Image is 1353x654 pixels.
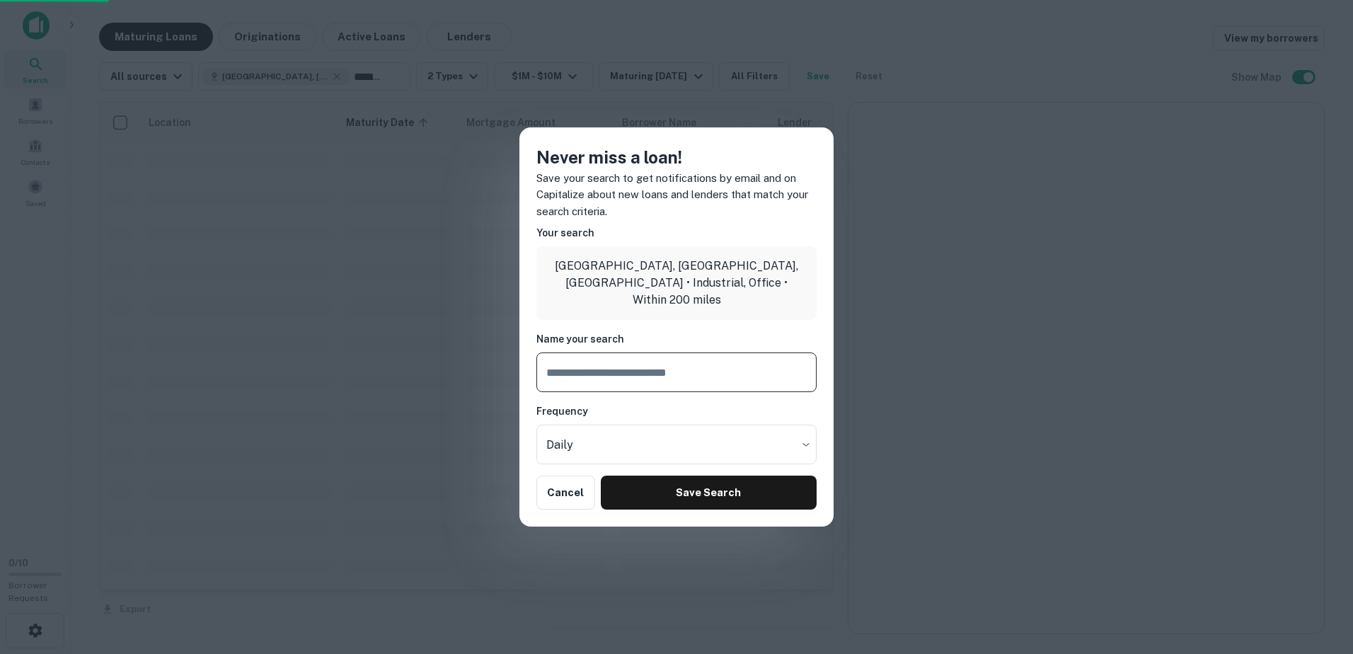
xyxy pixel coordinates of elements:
[536,331,817,347] h6: Name your search
[536,170,817,220] p: Save your search to get notifications by email and on Capitalize about new loans and lenders that...
[601,476,817,510] button: Save Search
[1282,495,1353,563] iframe: Chat Widget
[548,258,805,309] p: [GEOGRAPHIC_DATA], [GEOGRAPHIC_DATA], [GEOGRAPHIC_DATA] • Industrial, Office • Within 200 miles
[536,476,595,510] button: Cancel
[536,425,817,464] div: Without label
[536,144,817,170] h4: Never miss a loan!
[536,225,817,241] h6: Your search
[536,403,817,419] h6: Frequency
